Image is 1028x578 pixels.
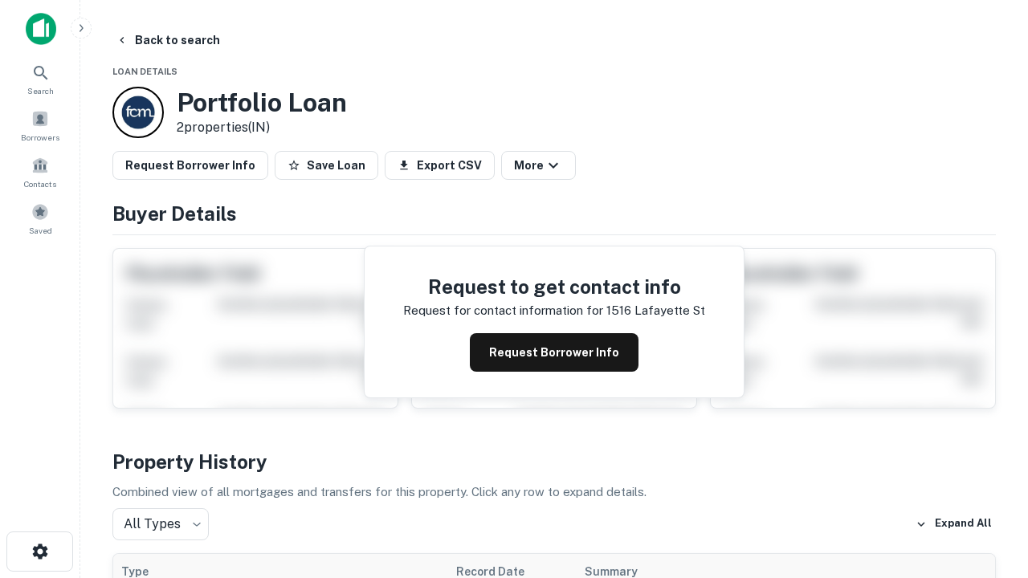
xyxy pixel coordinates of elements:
p: Request for contact information for [403,301,603,320]
p: Combined view of all mortgages and transfers for this property. Click any row to expand details. [112,482,996,502]
img: capitalize-icon.png [26,13,56,45]
button: More [501,151,576,180]
div: All Types [112,508,209,540]
span: Search [27,84,54,97]
h4: Buyer Details [112,199,996,228]
a: Contacts [5,150,75,193]
p: 2 properties (IN) [177,118,347,137]
h3: Portfolio Loan [177,88,347,118]
a: Borrowers [5,104,75,147]
button: Request Borrower Info [470,333,638,372]
h4: Property History [112,447,996,476]
span: Borrowers [21,131,59,144]
span: Loan Details [112,67,177,76]
a: Search [5,57,75,100]
span: Saved [29,224,52,237]
button: Back to search [109,26,226,55]
button: Expand All [912,512,996,536]
iframe: Chat Widget [948,450,1028,527]
span: Contacts [24,177,56,190]
p: 1516 lafayette st [606,301,705,320]
a: Saved [5,197,75,240]
button: Save Loan [275,151,378,180]
h4: Request to get contact info [403,272,705,301]
button: Request Borrower Info [112,151,268,180]
button: Export CSV [385,151,495,180]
